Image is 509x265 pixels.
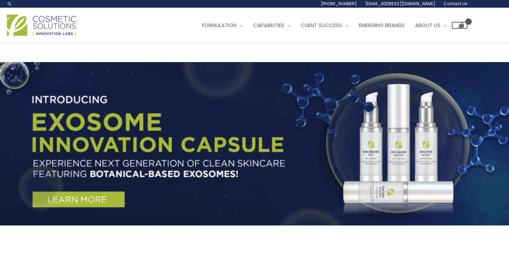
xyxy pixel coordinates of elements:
[191,15,467,36] nav: Site Navigation
[365,1,435,7] span: [EMAIL_ADDRESS][DOMAIN_NAME]
[253,22,284,29] span: Capabilities
[197,15,248,36] a: Formulation
[248,15,296,36] a: Capabilities
[354,15,410,36] a: Emerging Brands
[7,1,12,7] a: Search icon link
[444,1,467,7] span: Contact Us
[301,22,342,29] span: Client Success
[321,1,357,7] span: [PHONE_NUMBER]
[296,15,354,36] a: Client Success
[410,15,452,36] a: About Us
[202,22,236,29] span: Formulation
[359,22,405,29] span: Emerging Brands
[452,22,467,29] a: View Shopping Cart, empty
[7,15,76,36] img: Cosmetic Solutions Logo
[415,22,440,29] span: About Us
